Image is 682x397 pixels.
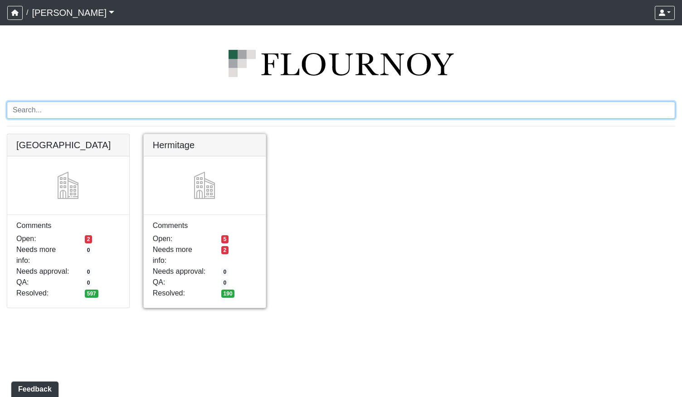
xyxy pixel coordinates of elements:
span: / [23,4,32,22]
input: Search [7,102,675,119]
iframe: Ybug feedback widget [7,379,60,397]
a: [PERSON_NAME] [32,4,114,22]
img: logo [7,50,675,77]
